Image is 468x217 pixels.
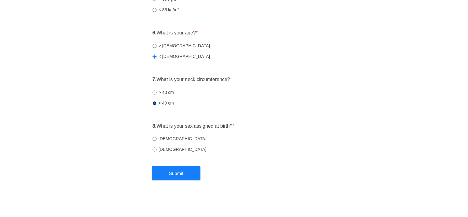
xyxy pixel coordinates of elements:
input: > 40 cm [153,91,157,94]
label: < [DEMOGRAPHIC_DATA] [153,53,210,59]
label: > 40 cm [153,89,174,95]
input: < 35 kg/m² [153,8,157,12]
label: > [DEMOGRAPHIC_DATA] [153,43,210,49]
label: < 35 kg/m² [153,7,179,13]
strong: 6. [153,30,157,35]
label: [DEMOGRAPHIC_DATA] [153,136,207,142]
input: < [DEMOGRAPHIC_DATA] [153,55,157,59]
input: [DEMOGRAPHIC_DATA] [153,148,157,151]
input: < 40 cm [153,101,157,105]
input: > [DEMOGRAPHIC_DATA] [153,44,157,48]
strong: 7. [153,77,157,82]
button: Submit [152,166,200,180]
label: [DEMOGRAPHIC_DATA] [153,146,207,152]
label: What is your sex assigned at birth? [153,123,235,130]
label: What is your age? [153,30,198,37]
strong: 8. [153,123,157,129]
input: [DEMOGRAPHIC_DATA] [153,137,157,141]
label: < 40 cm [153,100,174,106]
label: What is your neck circumference? [153,76,232,83]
